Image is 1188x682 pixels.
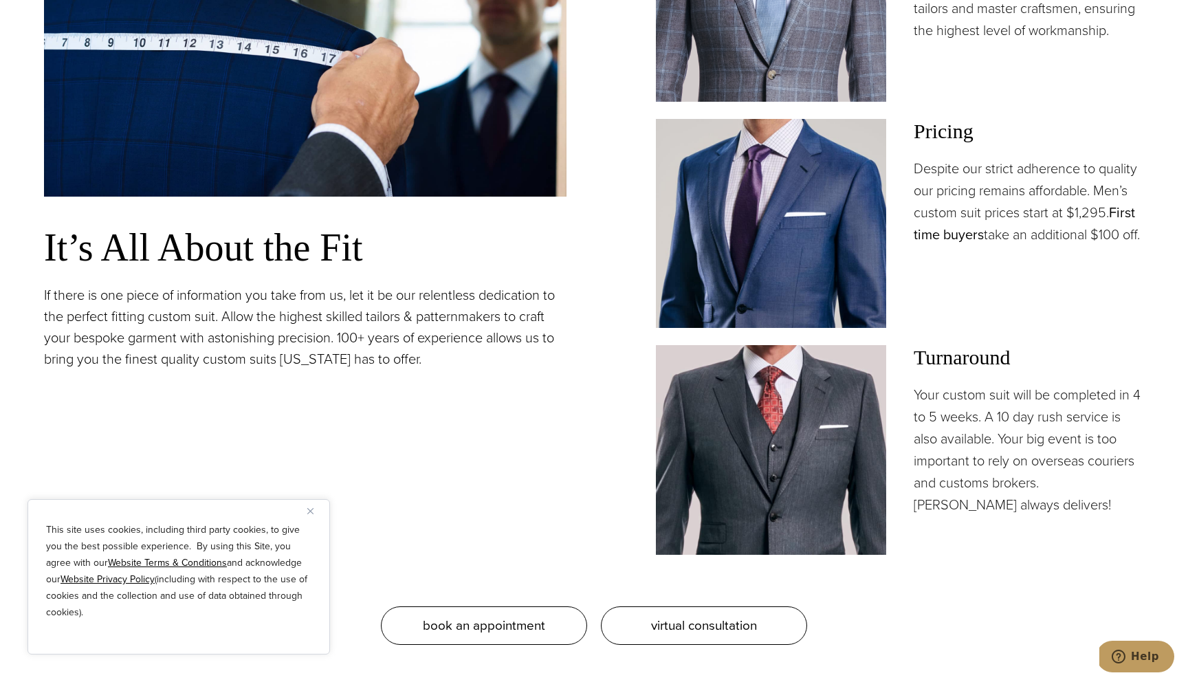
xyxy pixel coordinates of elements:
img: Close [307,508,313,514]
h3: Turnaround [914,345,1144,370]
p: This site uses cookies, including third party cookies, to give you the best possible experience. ... [46,522,311,621]
a: Website Privacy Policy [60,572,155,586]
span: book an appointment [423,615,545,635]
p: Your custom suit will be completed in 4 to 5 weeks. A 10 day rush service is also available. Your... [914,384,1144,516]
p: Despite our strict adherence to quality our pricing remains affordable. Men’s custom suit prices ... [914,157,1144,245]
a: First time buyers [914,202,1135,245]
iframe: Opens a widget where you can chat to one of our agents [1099,641,1174,675]
a: Website Terms & Conditions [108,555,227,570]
h3: It’s All About the Fit [44,224,566,271]
button: Close [307,503,324,519]
img: Client in blue solid custom made suit with white shirt and navy tie. Fabric by Scabal. [656,119,886,328]
a: virtual consultation [601,606,807,645]
img: Client in vested charcoal bespoke suit with white shirt and red patterned tie. [656,345,886,554]
h3: Pricing [914,119,1144,144]
p: If there is one piece of information you take from us, let it be our relentless dedication to the... [44,285,566,370]
span: virtual consultation [651,615,757,635]
a: book an appointment [381,606,587,645]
